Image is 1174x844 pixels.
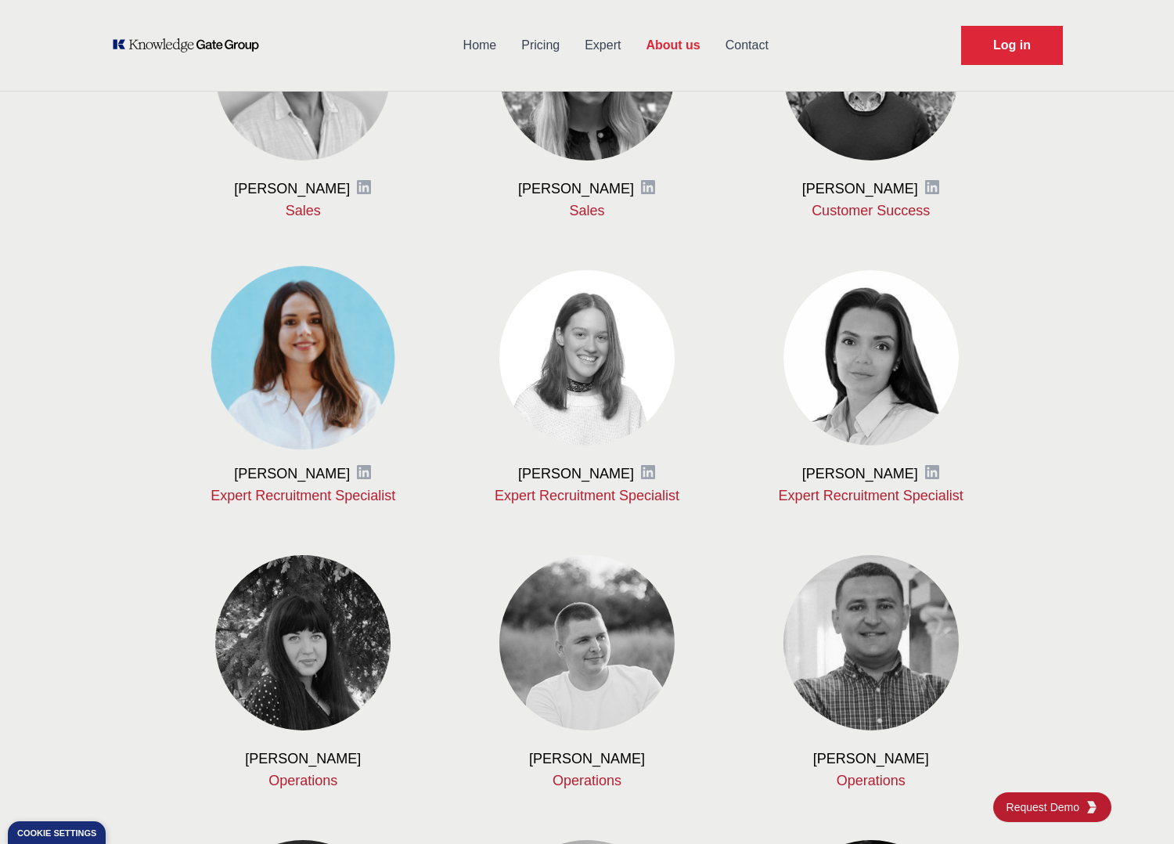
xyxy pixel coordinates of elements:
a: Contact [713,25,781,66]
h3: [PERSON_NAME] [234,179,350,198]
h3: [PERSON_NAME] [518,464,634,483]
h3: [PERSON_NAME] [802,464,918,483]
img: Pavlo Krotov [499,555,675,730]
h3: [PERSON_NAME] [802,179,918,198]
img: Serhii Prokopenko [783,555,959,730]
p: Expert Recruitment Specialist [754,486,988,505]
h3: [PERSON_NAME] [518,179,634,198]
p: Operations [754,771,988,790]
a: Request DemoKGG [993,792,1111,822]
p: Expert Recruitment Specialist [470,486,704,505]
img: Zhanna Podtykan [783,270,959,445]
img: Yelyzaveta Krotova [215,555,391,730]
span: Request Demo [1007,799,1086,815]
h3: [PERSON_NAME] [529,749,645,768]
h3: [PERSON_NAME] [245,749,361,768]
a: Request Demo [961,26,1063,65]
div: Cookie settings [17,829,96,838]
p: Customer Success [754,201,988,220]
img: KGG [1086,801,1098,813]
h3: [PERSON_NAME] [234,464,350,483]
h3: [PERSON_NAME] [813,749,929,768]
img: Daryna Podoliak [499,270,675,445]
div: Chat-widget [1096,769,1174,844]
a: About us [633,25,712,66]
a: Home [451,25,510,66]
p: Sales [470,201,704,220]
p: Operations [186,771,420,790]
img: Karina Stopachynska [211,265,395,449]
a: Pricing [509,25,572,66]
p: Sales [186,201,420,220]
a: Expert [572,25,633,66]
a: KOL Knowledge Platform: Talk to Key External Experts (KEE) [111,38,270,53]
p: Operations [470,771,704,790]
p: Expert Recruitment Specialist [186,486,420,505]
iframe: Chat Widget [1096,769,1174,844]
